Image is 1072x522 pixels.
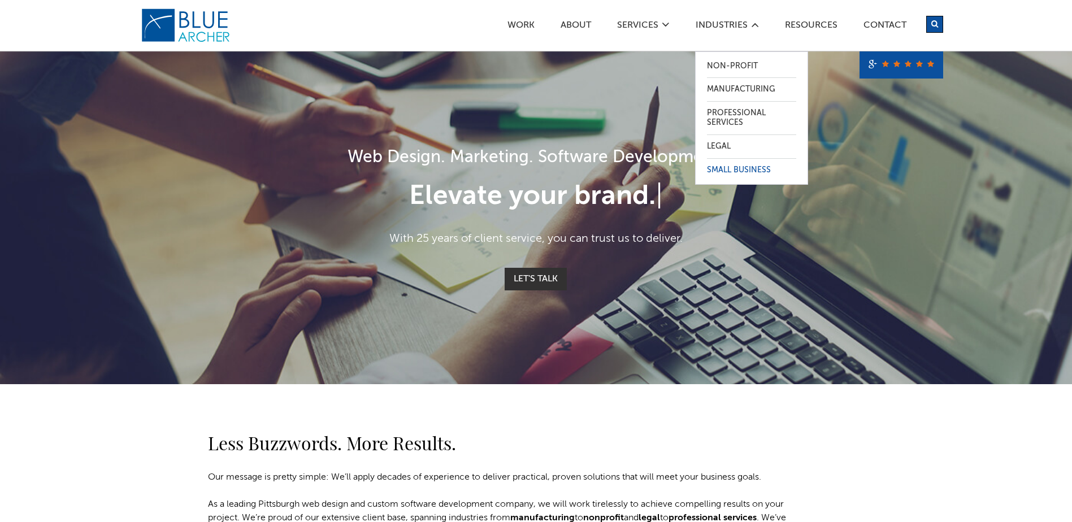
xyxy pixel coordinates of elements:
[784,21,838,33] a: Resources
[656,183,663,210] span: |
[409,183,656,210] span: Elevate your brand.
[617,21,659,33] a: SERVICES
[209,145,864,171] h1: Web Design. Marketing. Software Development.
[707,102,796,134] a: Professional Services
[505,268,567,290] a: Let's Talk
[695,21,748,33] a: Industries
[208,429,796,456] h2: Less Buzzwords. More Results.
[560,21,592,33] a: ABOUT
[507,21,535,33] a: Work
[707,135,796,158] a: Legal
[863,21,907,33] a: Contact
[707,55,796,78] a: Non-Profit
[707,78,796,101] a: Manufacturing
[141,8,231,43] img: Blue Archer Logo
[707,159,796,182] a: Small Business
[209,230,864,247] p: With 25 years of client service, you can trust us to deliver.
[208,471,796,484] p: Our message is pretty simple: We’ll apply decades of experience to deliver practical, proven solu...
